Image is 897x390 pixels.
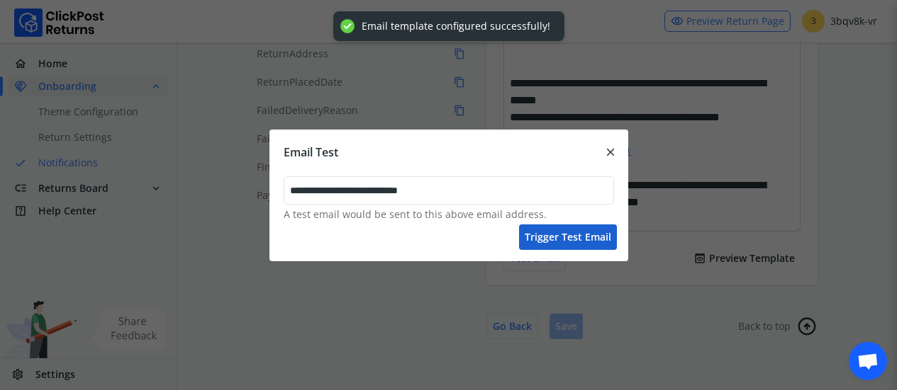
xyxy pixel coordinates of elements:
button: close [593,144,628,161]
span: close [604,142,617,162]
a: Open chat [849,342,887,380]
p: A test email would be sent to this above email address. [284,207,614,222]
button: Trigger test email [519,224,617,250]
div: Email template configured successfully! [362,20,550,33]
div: Email Test [284,144,338,161]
